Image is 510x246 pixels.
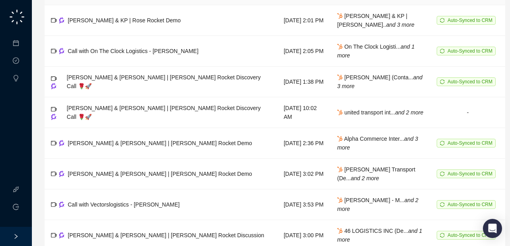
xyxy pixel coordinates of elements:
i: and 1 more [337,43,414,59]
span: Alpha Commerce Inter... [337,136,418,151]
i: and 3 more [386,22,414,28]
img: gong-Dwh8HbPa.png [51,114,57,120]
img: gong-Dwh8HbPa.png [59,201,65,207]
span: [PERSON_NAME] - M... [337,197,418,212]
img: gong-Dwh8HbPa.png [59,140,65,146]
img: gong-Dwh8HbPa.png [59,232,65,238]
i: and 2 more [337,197,418,212]
i: and 1 more [337,228,422,243]
span: sync [440,202,445,207]
span: sync [440,49,445,53]
i: and 3 more [337,136,418,151]
span: video-camera [51,202,57,207]
span: sync [440,171,445,176]
span: [PERSON_NAME] Transport (De... [337,166,415,181]
span: [PERSON_NAME] & [PERSON_NAME] | [PERSON_NAME] Rocket Demo [68,171,252,177]
td: [DATE] 2:36 PM [277,128,331,159]
i: and 3 more [337,74,422,89]
td: [DATE] 2:05 PM [277,36,331,67]
span: On The Clock Logisti... [337,43,414,59]
td: [DATE] 2:01 PM [277,5,331,36]
span: video-camera [51,76,57,81]
div: Open Intercom Messenger [483,219,502,238]
span: [PERSON_NAME] & [PERSON_NAME] | [PERSON_NAME] Rocket Demo [68,140,252,146]
td: [DATE] 3:53 PM [277,189,331,220]
span: video-camera [51,140,57,146]
span: Call with On The Clock Logistics - [PERSON_NAME] [68,48,198,54]
span: video-camera [51,106,57,112]
span: [PERSON_NAME] (Conta... [337,74,422,89]
i: and 2 more [395,109,424,116]
span: [PERSON_NAME] & [PERSON_NAME] | [PERSON_NAME] Rocket Discovery Call 🌹🚀 [67,74,261,89]
span: Call with Vectorslogistics - [PERSON_NAME] [68,201,180,208]
span: video-camera [51,18,57,23]
span: Auto-Synced to CRM [447,18,492,23]
span: sync [440,18,445,23]
span: [PERSON_NAME] & KP | [PERSON_NAME].. [337,13,414,28]
span: Auto-Synced to CRM [447,48,492,54]
span: video-camera [51,48,57,54]
span: right [13,234,19,239]
span: sync [440,233,445,238]
td: [DATE] 10:02 AM [277,97,331,128]
i: and 2 more [351,175,379,181]
span: [PERSON_NAME] & [PERSON_NAME] | [PERSON_NAME] Rocket Discovery Call 🌹🚀 [67,105,261,120]
span: Auto-Synced to CRM [447,202,492,207]
span: [PERSON_NAME] & KP | Rose Rocket Demo [68,17,180,24]
span: 46 LOGISTICS INC (De... [337,228,422,243]
span: video-camera [51,232,57,238]
td: [DATE] 3:02 PM [277,159,331,189]
img: gong-Dwh8HbPa.png [51,83,57,89]
span: united transport int... [337,109,423,116]
span: Auto-Synced to CRM [447,140,492,146]
span: sync [440,141,445,146]
span: sync [440,79,445,84]
td: - [430,97,505,128]
td: [DATE] 1:38 PM [277,67,331,97]
img: gong-Dwh8HbPa.png [59,171,65,177]
span: video-camera [51,171,57,177]
span: logout [13,204,19,210]
span: Auto-Synced to CRM [447,232,492,238]
img: logo-small-C4UdH2pc.png [8,8,26,26]
span: Auto-Synced to CRM [447,171,492,177]
img: gong-Dwh8HbPa.png [59,48,65,54]
img: gong-Dwh8HbPa.png [59,17,65,23]
span: Auto-Synced to CRM [447,79,492,85]
span: [PERSON_NAME] & [PERSON_NAME] | [PERSON_NAME] Rocket Discussion [68,232,264,238]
